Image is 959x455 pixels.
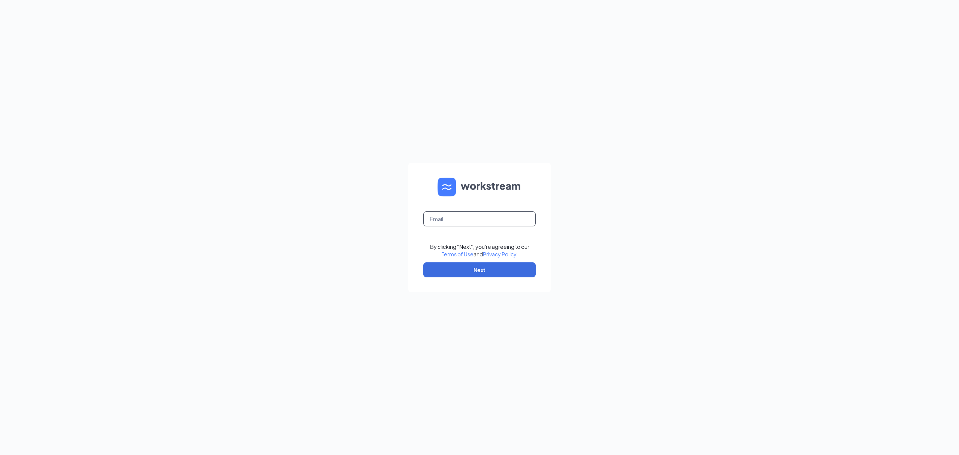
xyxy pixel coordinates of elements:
img: WS logo and Workstream text [438,178,521,196]
div: By clicking "Next", you're agreeing to our and . [430,243,529,258]
a: Privacy Policy [483,251,516,257]
input: Email [423,211,536,226]
a: Terms of Use [442,251,474,257]
button: Next [423,262,536,277]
